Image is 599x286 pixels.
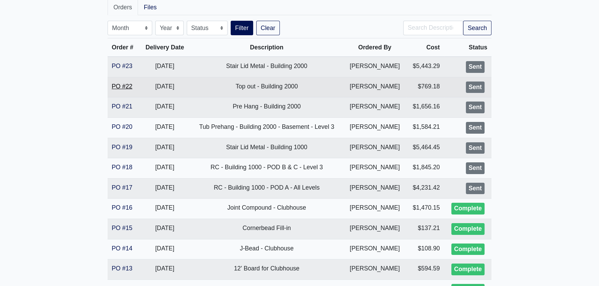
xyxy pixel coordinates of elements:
[140,57,190,77] td: [DATE]
[466,183,485,194] div: Sent
[451,264,485,275] div: Complete
[451,223,485,235] div: Complete
[190,57,343,77] td: Stair Lid Metal - Building 2000
[463,21,491,35] button: Search
[343,77,406,97] td: [PERSON_NAME]
[108,38,140,57] th: Order #
[140,239,190,259] td: [DATE]
[190,199,343,219] td: Joint Compound - Clubhouse
[343,178,406,199] td: [PERSON_NAME]
[466,122,485,134] div: Sent
[140,77,190,97] td: [DATE]
[466,142,485,154] div: Sent
[140,138,190,158] td: [DATE]
[140,117,190,138] td: [DATE]
[190,117,343,138] td: Tub Prehang - Building 2000 - Basement - Level 3
[231,21,253,35] button: Filter
[343,158,406,179] td: [PERSON_NAME]
[343,38,406,57] th: Ordered By
[343,138,406,158] td: [PERSON_NAME]
[190,77,343,97] td: Top out - Building 2000
[343,239,406,259] td: [PERSON_NAME]
[140,97,190,118] td: [DATE]
[343,219,406,239] td: [PERSON_NAME]
[112,184,132,191] a: PO #17
[343,199,406,219] td: [PERSON_NAME]
[112,123,132,130] a: PO #20
[451,203,485,214] div: Complete
[406,117,444,138] td: $1,584.21
[140,158,190,179] td: [DATE]
[256,21,280,35] a: Clear
[406,38,444,57] th: Cost
[343,57,406,77] td: [PERSON_NAME]
[112,83,132,90] a: PO #22
[190,239,343,259] td: J-Bead - Clubhouse
[190,138,343,158] td: Stair Lid Metal - Building 1000
[140,219,190,239] td: [DATE]
[112,144,132,151] a: PO #19
[406,178,444,199] td: $4,231.42
[190,158,343,179] td: RC - Building 1000 - POD B & C - Level 3
[112,164,132,171] a: PO #18
[406,138,444,158] td: $5,464.45
[406,97,444,118] td: $1,656.16
[406,219,444,239] td: $137.21
[112,265,132,272] a: PO #13
[112,63,132,69] a: PO #23
[406,259,444,280] td: $594.59
[406,57,444,77] td: $5,443.29
[466,102,485,113] div: Sent
[140,199,190,219] td: [DATE]
[190,178,343,199] td: RC - Building 1000 - POD A - All Levels
[112,225,132,231] a: PO #15
[190,219,343,239] td: Cornerbead Fill-in
[466,82,485,93] div: Sent
[406,199,444,219] td: $1,470.15
[140,259,190,280] td: [DATE]
[343,259,406,280] td: [PERSON_NAME]
[466,61,485,73] div: Sent
[406,239,444,259] td: $108.90
[406,158,444,179] td: $1,845.20
[112,204,132,211] a: PO #16
[112,245,132,252] a: PO #14
[112,103,132,110] a: PO #21
[444,38,491,57] th: Status
[403,21,463,35] input: Search
[140,38,190,57] th: Delivery Date
[451,244,485,255] div: Complete
[140,178,190,199] td: [DATE]
[466,162,485,174] div: Sent
[343,97,406,118] td: [PERSON_NAME]
[190,259,343,280] td: 12' Board for Clubhouse
[343,117,406,138] td: [PERSON_NAME]
[406,77,444,97] td: $769.18
[190,97,343,118] td: Pre Hang - Building 2000
[190,38,343,57] th: Description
